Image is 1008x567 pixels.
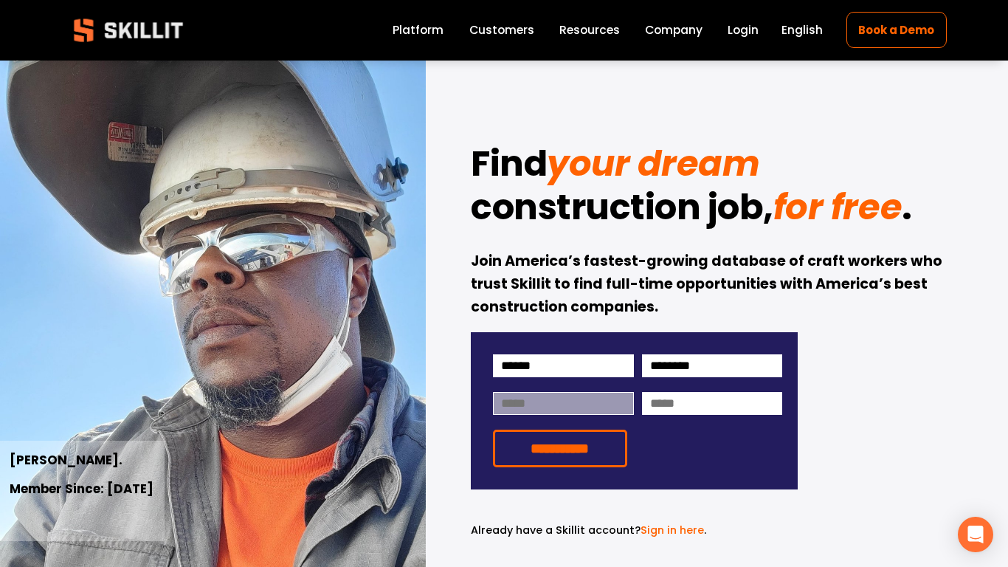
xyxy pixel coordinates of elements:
a: Book a Demo [846,12,947,48]
span: English [781,21,823,38]
em: for free [773,182,902,232]
p: . [471,522,798,539]
a: Company [645,21,703,41]
span: Already have a Skillit account? [471,523,641,537]
strong: Member Since: [DATE] [10,480,153,498]
span: Resources [559,21,620,38]
em: your dream [547,139,759,188]
strong: . [902,182,912,232]
strong: construction job, [471,182,773,232]
a: Sign in here [641,523,704,537]
img: Skillit [61,8,196,52]
strong: Find [471,139,547,188]
div: language picker [781,21,823,41]
div: Open Intercom Messenger [958,517,993,552]
strong: [PERSON_NAME]. [10,451,122,469]
a: Customers [469,21,534,41]
strong: Join America’s fastest-growing database of craft workers who trust Skillit to find full-time oppo... [471,251,945,316]
a: folder dropdown [559,21,620,41]
a: Login [728,21,759,41]
a: Platform [393,21,443,41]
